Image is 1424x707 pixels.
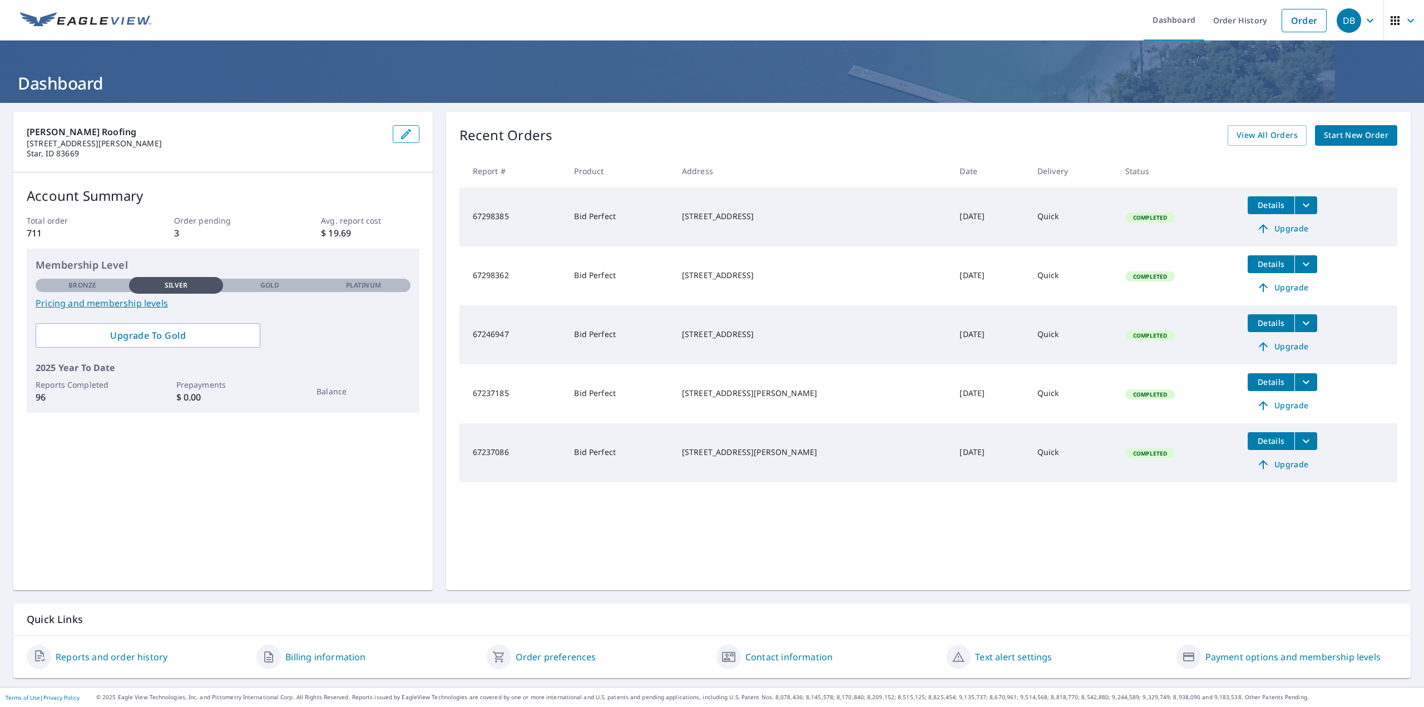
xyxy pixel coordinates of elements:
[1254,281,1311,294] span: Upgrade
[1254,318,1288,328] span: Details
[1029,246,1116,305] td: Quick
[516,650,596,664] a: Order preferences
[459,246,566,305] td: 67298362
[951,423,1029,482] td: [DATE]
[1254,259,1288,269] span: Details
[1337,8,1361,33] div: DB
[96,693,1418,701] p: © 2025 Eagle View Technologies, Inc. and Pictometry International Corp. All Rights Reserved. Repo...
[951,246,1029,305] td: [DATE]
[682,447,942,458] div: [STREET_ADDRESS][PERSON_NAME]
[68,280,96,290] p: Bronze
[682,211,942,222] div: [STREET_ADDRESS]
[1254,399,1311,412] span: Upgrade
[1029,423,1116,482] td: Quick
[43,694,80,701] a: Privacy Policy
[1029,155,1116,187] th: Delivery
[27,612,1397,626] p: Quick Links
[1294,255,1317,273] button: filesDropdownBtn-67298362
[1029,364,1116,423] td: Quick
[27,186,419,206] p: Account Summary
[1254,458,1311,471] span: Upgrade
[1248,456,1317,473] a: Upgrade
[6,694,40,701] a: Terms of Use
[682,270,942,281] div: [STREET_ADDRESS]
[1254,377,1288,387] span: Details
[1315,125,1397,146] a: Start New Order
[1126,273,1174,280] span: Completed
[1248,279,1317,296] a: Upgrade
[565,305,673,364] td: Bid Perfect
[459,364,566,423] td: 67237185
[346,280,381,290] p: Platinum
[36,361,411,374] p: 2025 Year To Date
[260,280,279,290] p: Gold
[27,149,384,159] p: Star, ID 83669
[1254,340,1311,353] span: Upgrade
[27,125,384,139] p: [PERSON_NAME] Roofing
[1294,314,1317,332] button: filesDropdownBtn-67246947
[1248,314,1294,332] button: detailsBtn-67246947
[1248,196,1294,214] button: detailsBtn-67298385
[1248,432,1294,450] button: detailsBtn-67237086
[285,650,365,664] a: Billing information
[1126,390,1174,398] span: Completed
[174,215,272,226] p: Order pending
[565,187,673,246] td: Bid Perfect
[459,125,553,146] p: Recent Orders
[565,423,673,482] td: Bid Perfect
[1029,187,1116,246] td: Quick
[975,650,1052,664] a: Text alert settings
[459,155,566,187] th: Report #
[673,155,951,187] th: Address
[317,385,410,397] p: Balance
[36,379,129,390] p: Reports Completed
[1126,332,1174,339] span: Completed
[56,650,167,664] a: Reports and order history
[165,280,188,290] p: Silver
[44,329,251,342] span: Upgrade To Gold
[321,215,419,226] p: Avg. report cost
[459,305,566,364] td: 67246947
[176,390,270,404] p: $ 0.00
[1294,196,1317,214] button: filesDropdownBtn-67298385
[1116,155,1239,187] th: Status
[1254,222,1311,235] span: Upgrade
[1248,397,1317,414] a: Upgrade
[1205,650,1381,664] a: Payment options and membership levels
[1248,220,1317,238] a: Upgrade
[36,258,411,273] p: Membership Level
[1248,255,1294,273] button: detailsBtn-67298362
[951,155,1029,187] th: Date
[36,323,260,348] a: Upgrade To Gold
[1126,449,1174,457] span: Completed
[321,226,419,240] p: $ 19.69
[459,187,566,246] td: 67298385
[682,388,942,399] div: [STREET_ADDRESS][PERSON_NAME]
[27,226,125,240] p: 711
[951,364,1029,423] td: [DATE]
[1237,128,1298,142] span: View All Orders
[27,215,125,226] p: Total order
[1254,200,1288,210] span: Details
[1254,436,1288,446] span: Details
[565,155,673,187] th: Product
[565,246,673,305] td: Bid Perfect
[951,305,1029,364] td: [DATE]
[1029,305,1116,364] td: Quick
[176,379,270,390] p: Prepayments
[27,139,384,149] p: [STREET_ADDRESS][PERSON_NAME]
[1248,373,1294,391] button: detailsBtn-67237185
[1294,432,1317,450] button: filesDropdownBtn-67237086
[36,296,411,310] a: Pricing and membership levels
[682,329,942,340] div: [STREET_ADDRESS]
[951,187,1029,246] td: [DATE]
[1324,128,1388,142] span: Start New Order
[459,423,566,482] td: 67237086
[1126,214,1174,221] span: Completed
[745,650,833,664] a: Contact information
[20,12,151,29] img: EV Logo
[174,226,272,240] p: 3
[1282,9,1327,32] a: Order
[13,72,1411,95] h1: Dashboard
[1294,373,1317,391] button: filesDropdownBtn-67237185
